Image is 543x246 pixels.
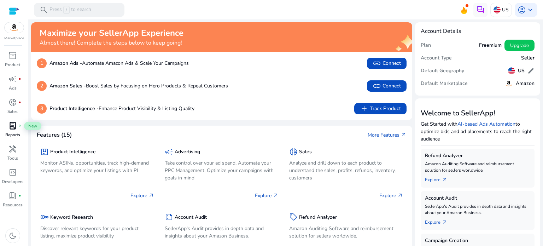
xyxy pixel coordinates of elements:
[516,81,535,87] h5: Amazon
[165,225,279,240] p: SellerApp's Audit provides in depth data and insights about your Amazon Business.
[518,68,525,74] h5: US
[40,159,154,174] p: Monitor ASINs, opportunities, track high-demand keywords, and optimize your listings with PI
[425,161,530,173] p: Amazon Auditing Software and reimbursement solution for sellers worldwide.
[421,109,535,118] h3: Welcome to SellerApp!
[165,148,173,156] span: campaign
[273,193,279,198] span: arrow_outward
[49,82,228,90] p: Boost Sales by Focusing on Hero Products & Repeat Customers
[425,195,530,201] h5: Account Audit
[421,55,452,61] h5: Account Type
[5,62,20,68] p: Product
[50,149,96,155] h5: Product Intelligence
[289,213,298,221] span: sell
[442,219,448,225] span: arrow_outward
[5,22,24,33] img: amazon.svg
[49,105,99,112] b: Product Intelligence -
[8,191,17,200] span: book_4
[527,67,535,74] span: edit
[37,58,47,68] p: 1
[401,132,407,138] span: arrow_outward
[421,28,461,35] h4: Account Details
[130,192,154,199] p: Explore
[18,124,21,127] span: fiber_manual_record
[502,4,509,16] p: US
[479,42,502,48] h5: Freemium
[373,59,381,68] span: link
[8,75,17,83] span: campaign
[425,153,530,159] h5: Refund Analyzer
[165,159,279,182] p: Take control over your ad spend, Automate your PPC Management, Optimize your campaigns with goals...
[49,59,189,67] p: Automate Amazon Ads & Scale Your Campaigns
[8,51,17,60] span: inventory_2
[148,193,154,198] span: arrow_outward
[367,80,407,92] button: linkConnect
[289,148,298,156] span: donut_small
[373,82,401,90] span: Connect
[37,132,72,138] h4: Features (15)
[40,28,183,38] h2: Maximize your SellerApp Experience
[442,177,448,183] span: arrow_outward
[2,178,23,185] p: Developers
[37,104,47,114] p: 3
[40,213,49,221] span: key
[421,81,468,87] h5: Default Marketplace
[421,68,464,74] h5: Default Geography
[18,194,21,197] span: fiber_manual_record
[3,202,23,208] p: Resources
[49,82,86,89] b: Amazon Sales -
[8,168,17,177] span: code_blocks
[8,231,17,240] span: dark_mode
[7,108,18,115] p: Sales
[49,105,194,112] p: Enhance Product Visibility & Listing Quality
[526,6,535,14] span: keyboard_arrow_down
[18,78,21,80] span: fiber_manual_record
[397,193,403,198] span: arrow_outward
[49,6,91,14] p: Press to search
[421,42,431,48] h5: Plan
[63,6,70,14] span: /
[50,214,93,221] h5: Keyword Research
[425,216,453,226] a: Explorearrow_outward
[40,148,49,156] span: package
[40,40,183,46] h4: Almost there! Complete the steps below to keep going!
[379,192,403,199] p: Explore
[49,60,82,67] b: Amazon Ads -
[373,82,381,90] span: link
[4,36,24,41] p: Marketplace
[299,214,337,221] h5: Refund Analyzer
[354,103,407,114] button: addTrack Product
[8,121,17,130] span: lab_profile
[510,42,529,49] span: Upgrade
[504,40,535,51] button: Upgrade
[299,149,312,155] h5: Sales
[494,6,501,13] img: us.svg
[457,121,515,127] a: AI-based Ads Automation
[9,85,17,91] p: Ads
[368,131,407,139] a: More Featuresarrow_outward
[373,59,401,68] span: Connect
[425,173,453,183] a: Explorearrow_outward
[18,101,21,104] span: fiber_manual_record
[425,203,530,216] p: SellerApp's Audit provides in depth data and insights about your Amazon Business.
[165,213,173,221] span: summarize
[425,238,530,244] h5: Campaign Creation
[8,98,17,107] span: donut_small
[175,214,207,221] h5: Account Audit
[360,104,401,113] span: Track Product
[289,159,403,182] p: Analyze and drill down to each product to understand the sales, profits, refunds, inventory, cust...
[421,120,535,143] p: Get Started with to optimize bids and ad placements to reach the right audience
[8,145,17,153] span: handyman
[289,225,403,240] p: Amazon Auditing Software and reimbursement solution for sellers worldwide.
[175,149,200,155] h5: Advertising
[521,55,535,61] h5: Seller
[24,122,41,130] span: New
[40,225,154,240] p: Discover relevant keywords for your product listing, maximize product visibility
[5,132,20,138] p: Reports
[360,104,368,113] span: add
[508,67,515,74] img: us.svg
[7,155,18,161] p: Tools
[367,58,407,69] button: linkConnect
[518,6,526,14] span: account_circle
[37,81,47,91] p: 2
[504,79,513,88] img: amazon.svg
